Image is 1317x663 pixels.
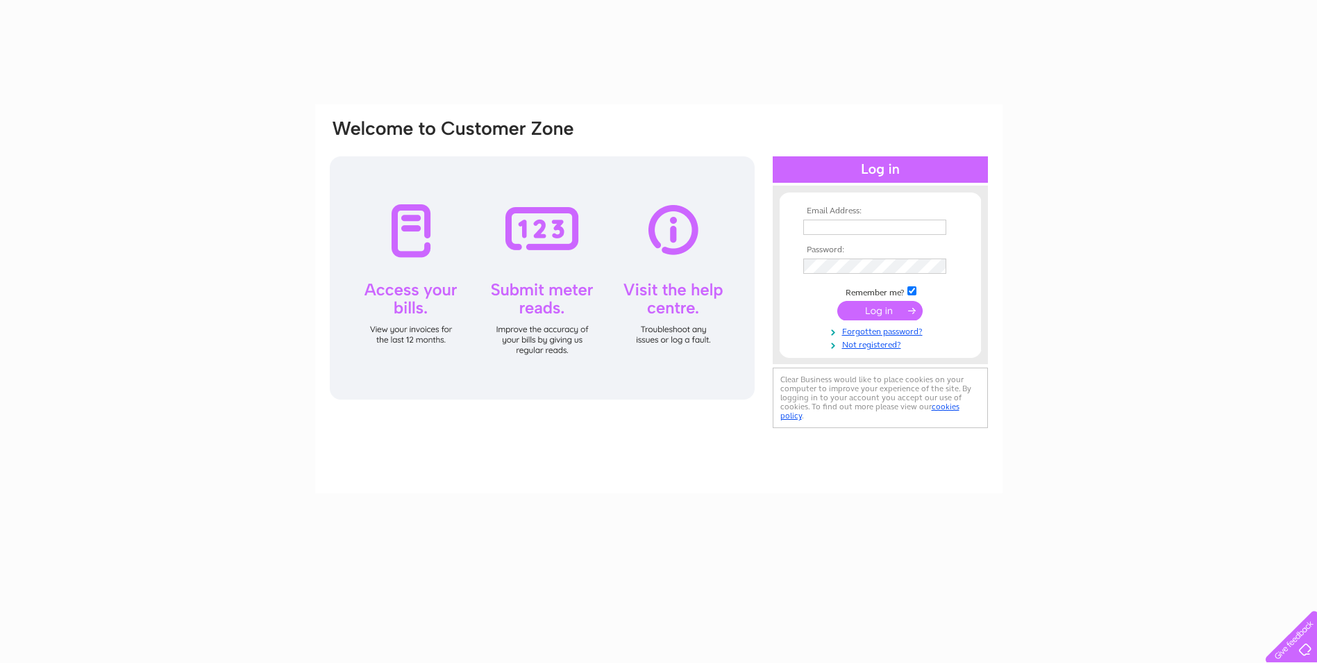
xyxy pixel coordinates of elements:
[780,402,959,420] a: cookies policy
[803,324,961,337] a: Forgotten password?
[803,337,961,350] a: Not registered?
[800,284,961,298] td: Remember me?
[837,301,923,320] input: Submit
[800,245,961,255] th: Password:
[800,206,961,216] th: Email Address:
[773,368,988,428] div: Clear Business would like to place cookies on your computer to improve your experience of the sit...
